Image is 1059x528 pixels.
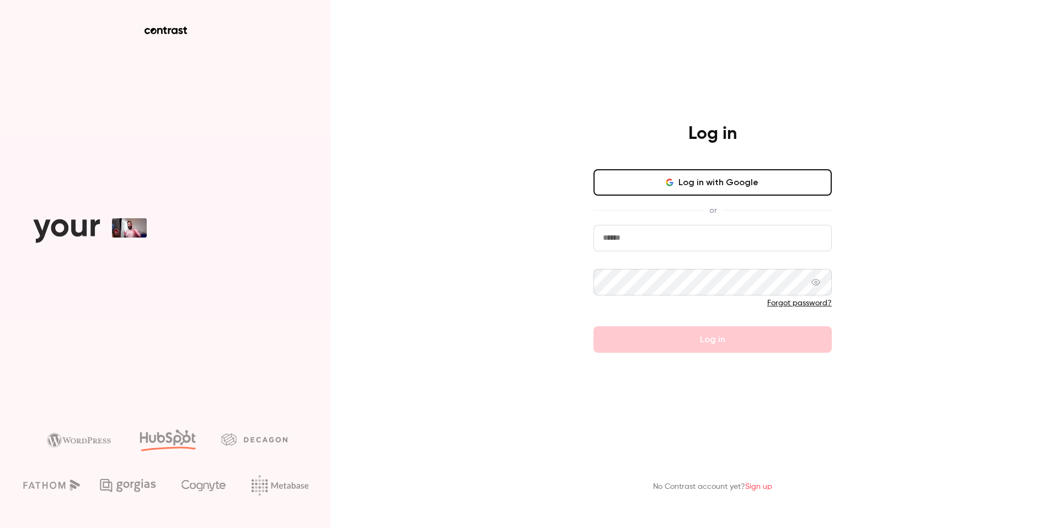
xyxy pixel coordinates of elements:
[688,123,737,145] h4: Log in
[593,169,832,196] button: Log in with Google
[704,204,722,216] span: or
[767,299,832,307] a: Forgot password?
[653,481,772,493] p: No Contrast account yet?
[221,433,287,445] img: decagon
[745,483,772,491] a: Sign up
